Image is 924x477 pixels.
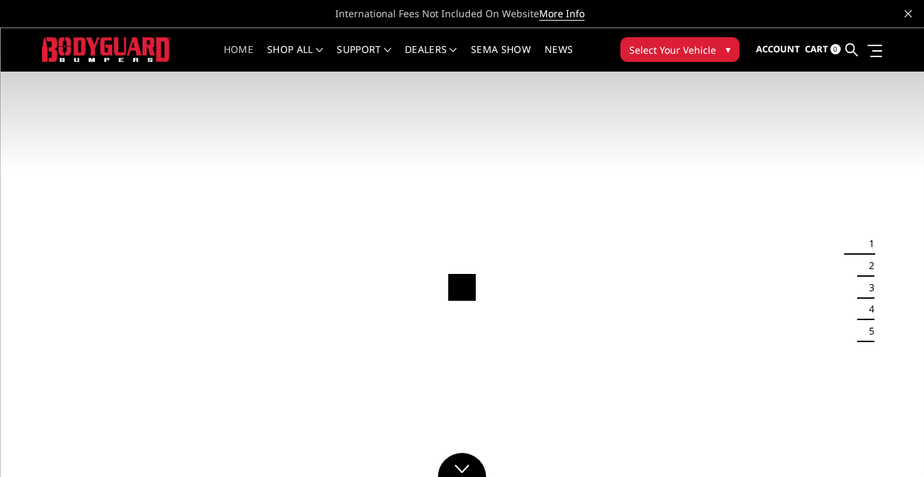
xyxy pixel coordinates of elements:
button: 4 of 5 [861,299,874,321]
a: Cart 0 [805,31,841,68]
button: 3 of 5 [861,277,874,299]
a: SEMA Show [471,45,531,72]
button: 5 of 5 [861,321,874,343]
a: Click to Down [438,453,486,477]
button: 1 of 5 [861,233,874,255]
a: Dealers [405,45,457,72]
span: Cart [805,43,828,55]
a: shop all [267,45,323,72]
a: Account [756,31,800,68]
button: 2 of 5 [861,255,874,277]
span: 0 [830,44,841,54]
a: Home [224,45,253,72]
a: Support [337,45,391,72]
span: Select Your Vehicle [629,43,716,57]
img: BODYGUARD BUMPERS [42,37,171,63]
a: More Info [539,7,585,21]
button: Select Your Vehicle [620,37,739,62]
span: Account [756,43,800,55]
a: News [545,45,573,72]
span: ▾ [726,42,731,56]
